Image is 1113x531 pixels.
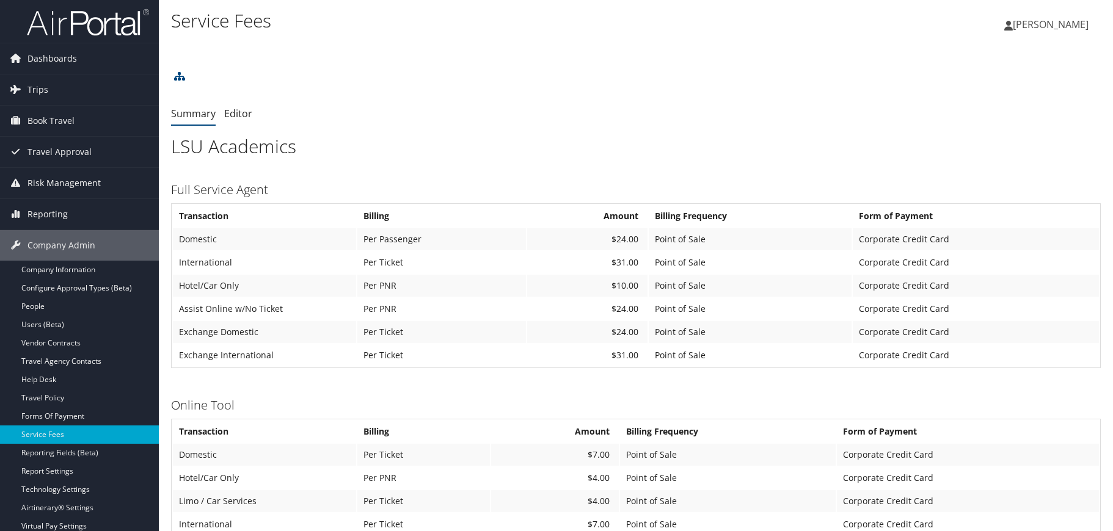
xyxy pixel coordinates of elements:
td: Per Ticket [357,251,526,273]
td: Assist Online w/No Ticket [173,298,356,320]
td: Exchange Domestic [173,321,356,343]
td: Exchange International [173,344,356,366]
th: Amount [527,205,648,227]
th: Form of Payment [853,205,1100,227]
h1: LSU Academics [171,134,1101,159]
td: $24.00 [527,298,648,320]
td: Domestic [173,228,356,250]
span: Travel Approval [27,137,92,167]
h1: Service Fees [171,8,791,34]
td: Hotel/Car Only [173,275,356,297]
td: Corporate Credit Card [853,275,1100,297]
th: Transaction [173,205,356,227]
span: Reporting [27,199,68,229]
span: Dashboards [27,43,77,74]
td: $31.00 [527,344,648,366]
td: Point of Sale [620,467,835,489]
a: Summary [171,107,216,120]
h3: Full Service Agent [171,181,1101,198]
td: $4.00 [491,490,619,512]
td: Corporate Credit Card [837,444,1099,466]
th: Billing Frequency [649,205,851,227]
td: Per Ticket [357,344,526,366]
img: airportal-logo.png [27,8,149,37]
th: Form of Payment [837,421,1099,442]
td: Point of Sale [649,251,851,273]
td: Corporate Credit Card [853,344,1100,366]
span: Company Admin [27,230,95,261]
td: Corporate Credit Card [853,298,1100,320]
td: Corporate Credit Card [853,251,1100,273]
td: Point of Sale [620,444,835,466]
th: Amount [491,421,619,442]
td: Point of Sale [649,344,851,366]
td: Point of Sale [649,228,851,250]
td: Corporate Credit Card [837,467,1099,489]
td: Point of Sale [620,490,835,512]
td: Per PNR [357,467,490,489]
th: Billing Frequency [620,421,835,442]
a: Editor [224,107,252,120]
td: $24.00 [527,228,648,250]
h3: Online Tool [171,397,1101,414]
td: Per PNR [357,275,526,297]
td: Point of Sale [649,275,851,297]
td: $24.00 [527,321,648,343]
td: Per Passenger [357,228,526,250]
td: Point of Sale [649,298,851,320]
span: Risk Management [27,168,101,198]
td: Corporate Credit Card [853,321,1100,343]
td: Per PNR [357,298,526,320]
td: $7.00 [491,444,619,466]
td: Domestic [173,444,356,466]
td: Per Ticket [357,321,526,343]
td: International [173,251,356,273]
a: [PERSON_NAME] [1004,6,1101,43]
td: Limo / Car Services [173,490,356,512]
td: $10.00 [527,275,648,297]
td: $31.00 [527,251,648,273]
td: Corporate Credit Card [837,490,1099,512]
td: Per Ticket [357,490,490,512]
th: Transaction [173,421,356,442]
td: Corporate Credit Card [853,228,1100,250]
td: $4.00 [491,467,619,489]
td: Point of Sale [649,321,851,343]
td: Per Ticket [357,444,490,466]
th: Billing [357,205,526,227]
span: Book Travel [27,106,75,136]
span: Trips [27,74,48,105]
td: Hotel/Car Only [173,467,356,489]
th: Billing [357,421,490,442]
span: [PERSON_NAME] [1013,18,1089,31]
